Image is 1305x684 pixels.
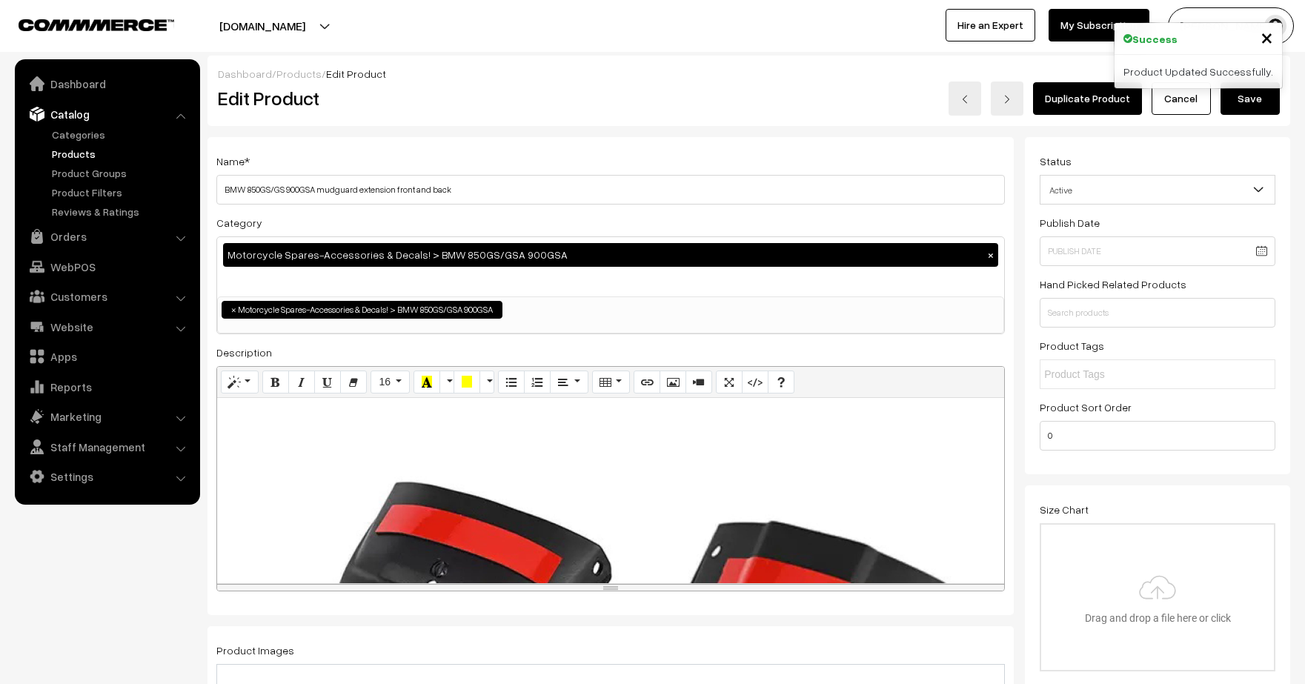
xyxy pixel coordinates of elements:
button: Save [1221,82,1280,115]
h2: Edit Product [218,87,648,110]
label: Description [216,345,272,360]
a: Customers [19,283,195,310]
button: Ordered list (CTRL+SHIFT+NUM8) [524,371,551,394]
button: Link (CTRL+K) [634,371,660,394]
input: Search products [1040,298,1275,328]
button: [PERSON_NAME] [1168,7,1294,44]
button: × [984,248,997,262]
button: Help [768,371,794,394]
span: 16 [379,376,391,388]
a: Staff Management [19,434,195,460]
button: More Color [479,371,494,394]
label: Product Images [216,643,294,658]
a: Orders [19,223,195,250]
a: Products [276,67,322,80]
input: Name [216,175,1005,205]
label: Hand Picked Related Products [1040,276,1186,292]
a: Marketing [19,403,195,430]
input: Publish Date [1040,236,1275,266]
button: [DOMAIN_NAME] [167,7,357,44]
button: Table [592,371,630,394]
span: Active [1040,177,1275,203]
a: My Subscription [1049,9,1149,41]
button: Style [221,371,259,394]
label: Size Chart [1040,502,1089,517]
span: × [1261,23,1273,50]
a: Dashboard [218,67,272,80]
button: Unordered list (CTRL+SHIFT+NUM7) [498,371,525,394]
a: WebPOS [19,253,195,280]
div: / / [218,66,1280,82]
a: Reports [19,373,195,400]
input: Product Tags [1044,367,1174,382]
a: Cancel [1152,82,1211,115]
button: Bold (CTRL+B) [262,371,289,394]
div: Motorcycle Spares-Accessories & Decals! > BMW 850GS/GSA 900GSA [223,243,998,267]
img: COMMMERCE [19,19,174,30]
button: Underline (CTRL+U) [314,371,341,394]
button: Close [1261,26,1273,48]
a: Products [48,146,195,162]
button: Code View [742,371,768,394]
a: Categories [48,127,195,142]
a: COMMMERCE [19,15,148,33]
button: Font Size [371,371,410,394]
a: Product Filters [48,185,195,200]
img: left-arrow.png [960,95,969,104]
li: Motorcycle Spares-Accessories & Decals! > BMW 850GS/GSA 900GSA [222,301,502,319]
button: Remove Font Style (CTRL+\) [340,371,367,394]
label: Name [216,153,250,169]
input: Enter Number [1040,421,1275,451]
button: Paragraph [550,371,588,394]
a: Settings [19,463,195,490]
a: Catalog [19,101,195,127]
img: user [1264,15,1286,37]
a: Hire an Expert [946,9,1035,41]
button: Italic (CTRL+I) [288,371,315,394]
button: Background Color [454,371,480,394]
button: More Color [439,371,454,394]
a: Apps [19,343,195,370]
label: Publish Date [1040,215,1100,230]
button: Full Screen [716,371,743,394]
button: Recent Color [414,371,440,394]
a: Duplicate Product [1033,82,1142,115]
img: right-arrow.png [1003,95,1012,104]
div: Product Updated Successfully. [1115,55,1282,88]
button: Picture [660,371,686,394]
label: Product Sort Order [1040,399,1132,415]
a: Reviews & Ratings [48,204,195,219]
a: Website [19,313,195,340]
span: Active [1040,175,1275,205]
a: Dashboard [19,70,195,97]
label: Product Tags [1040,338,1104,353]
label: Status [1040,153,1072,169]
a: Product Groups [48,165,195,181]
button: Video [685,371,712,394]
span: Edit Product [326,67,386,80]
strong: Success [1132,31,1178,47]
div: resize [217,584,1004,591]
